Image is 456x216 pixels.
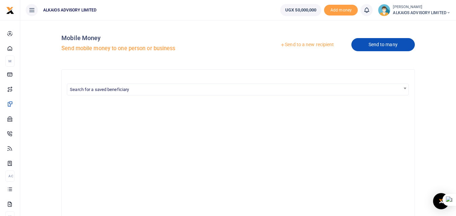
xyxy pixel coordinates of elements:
a: logo-small logo-large logo-large [6,7,14,12]
img: profile-user [378,4,390,16]
a: Add money [324,7,358,12]
span: Add money [324,5,358,16]
a: Send to a new recipient [263,39,351,51]
span: Search for a saved beneficiary [67,84,408,94]
span: ALKAIOS ADVISORY LIMITED [393,10,451,16]
span: ALKAIOS ADVISORY LIMITED [41,7,99,13]
li: Wallet ballance [277,4,324,16]
small: [PERSON_NAME] [393,4,451,10]
div: Open Intercom Messenger [433,193,449,209]
a: UGX 50,000,000 [280,4,321,16]
span: Search for a saved beneficiary [67,84,409,95]
span: Search for a saved beneficiary [70,87,129,92]
li: M [5,56,15,67]
span: UGX 50,000,000 [285,7,316,13]
li: Toup your wallet [324,5,358,16]
a: Send to many [351,38,415,51]
a: profile-user [PERSON_NAME] ALKAIOS ADVISORY LIMITED [378,4,451,16]
img: logo-small [6,6,14,14]
h4: Mobile Money [61,34,235,42]
h5: Send mobile money to one person or business [61,45,235,52]
li: Ac [5,171,15,182]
